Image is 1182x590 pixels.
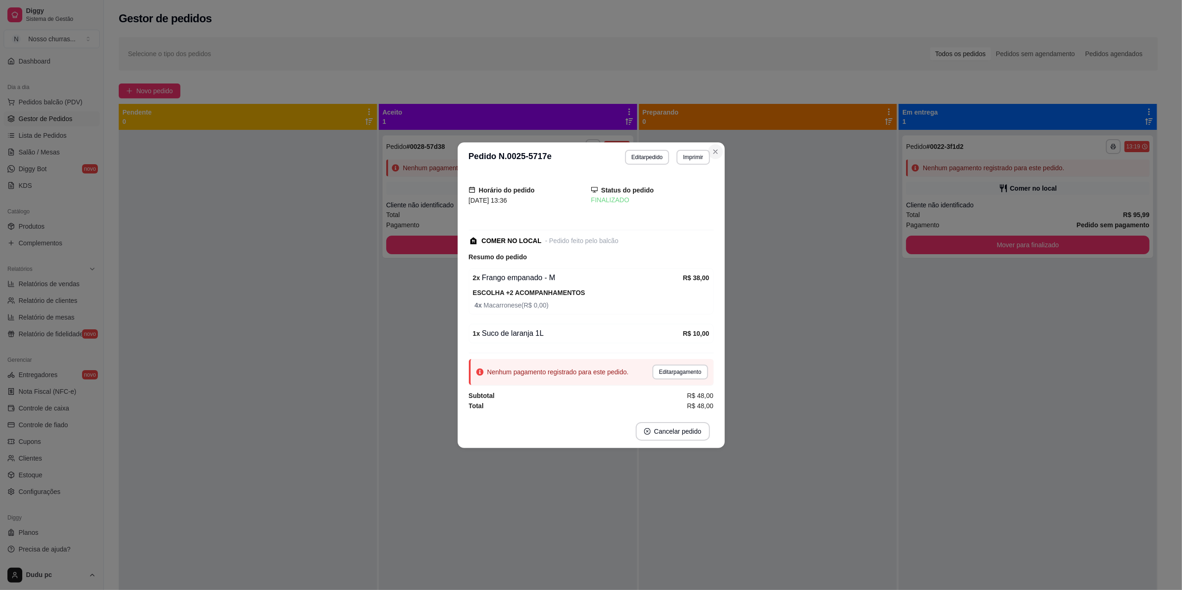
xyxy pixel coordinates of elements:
strong: Status do pedido [601,186,654,194]
div: COMER NO LOCAL [482,236,542,246]
span: Macarronese ( R$ 0,00 ) [475,300,709,310]
strong: Total [469,402,484,410]
span: [DATE] 13:36 [469,197,507,204]
button: Close [708,144,723,159]
button: close-circleCancelar pedido [636,422,710,441]
strong: 1 x [473,330,480,337]
strong: Resumo do pedido [469,253,527,261]
strong: Horário do pedido [479,186,535,194]
h3: Pedido N. 0025-5717e [469,150,552,165]
span: desktop [591,186,598,193]
span: R$ 48,00 [687,391,714,401]
strong: Subtotal [469,392,495,399]
strong: R$ 10,00 [683,330,709,337]
div: Frango empanado - M [473,272,683,283]
button: Editarpagamento [652,365,708,379]
strong: 2 x [473,274,480,282]
div: Nenhum pagamento registrado para este pedido. [487,367,629,377]
div: Suco de laranja 1L [473,328,683,339]
strong: 4 x [475,301,484,309]
strong: ESCOLHA +2 ACOMPANHAMENTOS [473,289,585,296]
div: - Pedido feito pelo balcão [545,236,619,246]
button: Editarpedido [625,150,669,165]
span: R$ 48,00 [687,401,714,411]
span: close-circle [644,428,651,435]
strong: R$ 38,00 [683,274,709,282]
button: Imprimir [677,150,709,165]
div: FINALIZADO [591,195,714,205]
span: calendar [469,186,475,193]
